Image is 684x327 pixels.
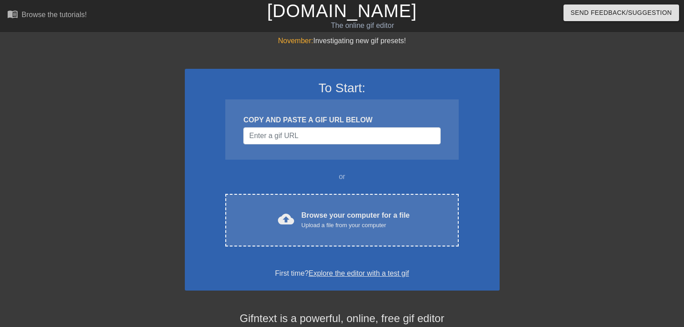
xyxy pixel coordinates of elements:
[243,115,440,125] div: COPY AND PASTE A GIF URL BELOW
[185,36,500,46] div: Investigating new gif presets!
[22,11,87,18] div: Browse the tutorials!
[308,269,409,277] a: Explore the editor with a test gif
[232,20,492,31] div: The online gif editor
[301,210,410,230] div: Browse your computer for a file
[301,221,410,230] div: Upload a file from your computer
[208,171,476,182] div: or
[267,1,417,21] a: [DOMAIN_NAME]
[278,37,313,45] span: November:
[185,312,500,325] h4: Gifntext is a powerful, online, free gif editor
[243,127,440,144] input: Username
[197,81,488,96] h3: To Start:
[7,9,18,19] span: menu_book
[571,7,672,18] span: Send Feedback/Suggestion
[563,4,679,21] button: Send Feedback/Suggestion
[278,211,294,227] span: cloud_upload
[197,268,488,279] div: First time?
[7,9,87,22] a: Browse the tutorials!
